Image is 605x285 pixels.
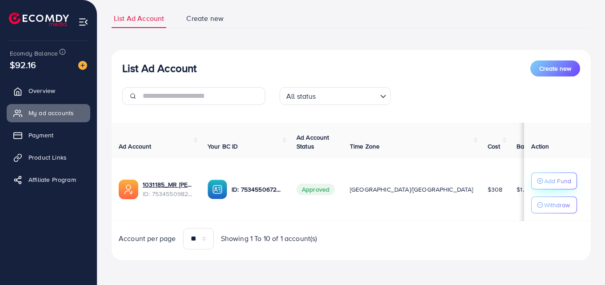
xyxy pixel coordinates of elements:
span: Cost [488,142,501,151]
div: <span class='underline'>1031185_MR ALI AKBAR LTD_1754274376901</span></br>7534550982185926672 [143,180,193,198]
p: Add Fund [544,176,571,186]
span: Ad Account Status [296,133,329,151]
span: List Ad Account [114,13,164,24]
a: Product Links [7,149,90,166]
span: $308 [488,185,503,194]
span: Create new [539,64,571,73]
span: Showing 1 To 10 of 1 account(s) [221,233,317,244]
button: Withdraw [531,197,577,213]
button: Create new [530,60,580,76]
p: ID: 7534550672923197456 [232,184,282,195]
span: Affiliate Program [28,175,76,184]
iframe: Chat [567,245,598,278]
span: Ad Account [119,142,152,151]
p: Withdraw [544,200,570,210]
span: Product Links [28,153,67,162]
div: Search for option [280,87,391,105]
a: 1031185_MR [PERSON_NAME] LTD_1754274376901 [143,180,193,189]
h3: List Ad Account [122,62,196,75]
span: Payment [28,131,53,140]
a: Affiliate Program [7,171,90,189]
img: ic-ba-acc.ded83a64.svg [208,180,227,199]
span: Ecomdy Balance [10,49,58,58]
a: My ad accounts [7,104,90,122]
span: $92.16 [9,57,36,72]
span: Approved [296,184,335,195]
span: ID: 7534550982185926672 [143,189,193,198]
img: logo [9,12,69,26]
span: Balance [517,142,540,151]
span: Account per page [119,233,176,244]
span: Overview [28,86,55,95]
span: Time Zone [350,142,380,151]
span: All status [284,90,318,103]
span: Your BC ID [208,142,238,151]
img: ic-ads-acc.e4c84228.svg [119,180,138,199]
span: $1.5 [517,185,528,194]
button: Add Fund [531,173,577,189]
span: [GEOGRAPHIC_DATA]/[GEOGRAPHIC_DATA] [350,185,473,194]
a: Payment [7,126,90,144]
span: My ad accounts [28,108,74,117]
img: menu [78,17,88,27]
span: Action [531,142,549,151]
img: image [78,61,87,70]
a: Overview [7,82,90,100]
input: Search for option [319,88,377,103]
span: Create new [186,13,224,24]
